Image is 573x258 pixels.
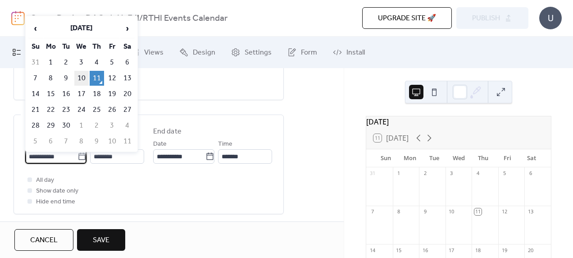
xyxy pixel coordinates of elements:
th: Sa [120,39,135,54]
td: 6 [44,134,58,149]
button: Save [77,229,125,251]
a: Install [326,40,372,64]
td: 4 [90,55,104,70]
td: 2 [90,118,104,133]
div: 8 [396,208,402,215]
td: 5 [105,55,119,70]
div: 10 [448,208,455,215]
b: RTHI Events Calendar [143,10,227,27]
td: 9 [90,134,104,149]
td: 5 [28,134,43,149]
span: Hide end time [36,197,75,207]
td: 8 [44,71,58,86]
span: Save [93,235,109,246]
div: 17 [448,247,455,253]
td: 29 [44,118,58,133]
td: 4 [120,118,135,133]
div: Sun [373,149,398,167]
span: Install [346,47,365,58]
td: 2 [59,55,73,70]
td: 10 [105,134,119,149]
td: 3 [105,118,119,133]
a: Canva Design DAGtdeUzEJI [30,10,139,27]
div: Fri [495,149,519,167]
td: 9 [59,71,73,86]
span: Views [144,47,164,58]
td: 17 [74,87,89,101]
div: 15 [396,247,402,253]
span: All day [36,175,54,186]
div: 18 [474,247,481,253]
button: Upgrade site 🚀 [362,7,452,29]
td: 14 [28,87,43,101]
td: 11 [120,134,135,149]
span: Design [193,47,215,58]
div: 19 [501,247,508,253]
div: 5 [501,170,508,177]
div: 31 [369,170,376,177]
td: 28 [28,118,43,133]
div: End date [153,126,182,137]
div: 9 [422,208,428,215]
td: 1 [44,55,58,70]
th: We [74,39,89,54]
span: Show date only [36,186,78,197]
td: 7 [59,134,73,149]
th: [DATE] [44,19,119,38]
div: Wed [446,149,471,167]
td: 8 [74,134,89,149]
div: 2 [422,170,428,177]
th: Su [28,39,43,54]
th: Mo [44,39,58,54]
div: 7 [369,208,376,215]
div: 12 [501,208,508,215]
div: 14 [369,247,376,253]
td: 21 [28,102,43,117]
td: 25 [90,102,104,117]
td: 7 [28,71,43,86]
div: 11 [474,208,481,215]
div: 13 [527,208,534,215]
td: 1 [74,118,89,133]
td: 3 [74,55,89,70]
td: 11 [90,71,104,86]
td: 24 [74,102,89,117]
td: 19 [105,87,119,101]
th: Tu [59,39,73,54]
a: Views [124,40,170,64]
div: 1 [396,170,402,177]
button: Cancel [14,229,73,251]
a: Design [173,40,222,64]
td: 16 [59,87,73,101]
div: 20 [527,247,534,253]
td: 27 [120,102,135,117]
div: 4 [474,170,481,177]
td: 12 [105,71,119,86]
td: 13 [120,71,135,86]
div: 16 [422,247,428,253]
span: Form [301,47,317,58]
td: 22 [44,102,58,117]
b: / [139,10,143,27]
td: 15 [44,87,58,101]
div: 6 [527,170,534,177]
td: 30 [59,118,73,133]
span: Cancel [30,235,58,246]
div: Sat [519,149,544,167]
th: Th [90,39,104,54]
td: 23 [59,102,73,117]
td: 18 [90,87,104,101]
div: U [539,7,562,29]
span: Settings [245,47,272,58]
td: 10 [74,71,89,86]
td: 6 [120,55,135,70]
a: Settings [224,40,278,64]
div: [DATE] [366,116,551,127]
div: Mon [398,149,422,167]
span: Date [153,139,167,150]
a: My Events [5,40,65,64]
div: Thu [471,149,495,167]
span: › [121,19,134,37]
span: Upgrade site 🚀 [378,13,436,24]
